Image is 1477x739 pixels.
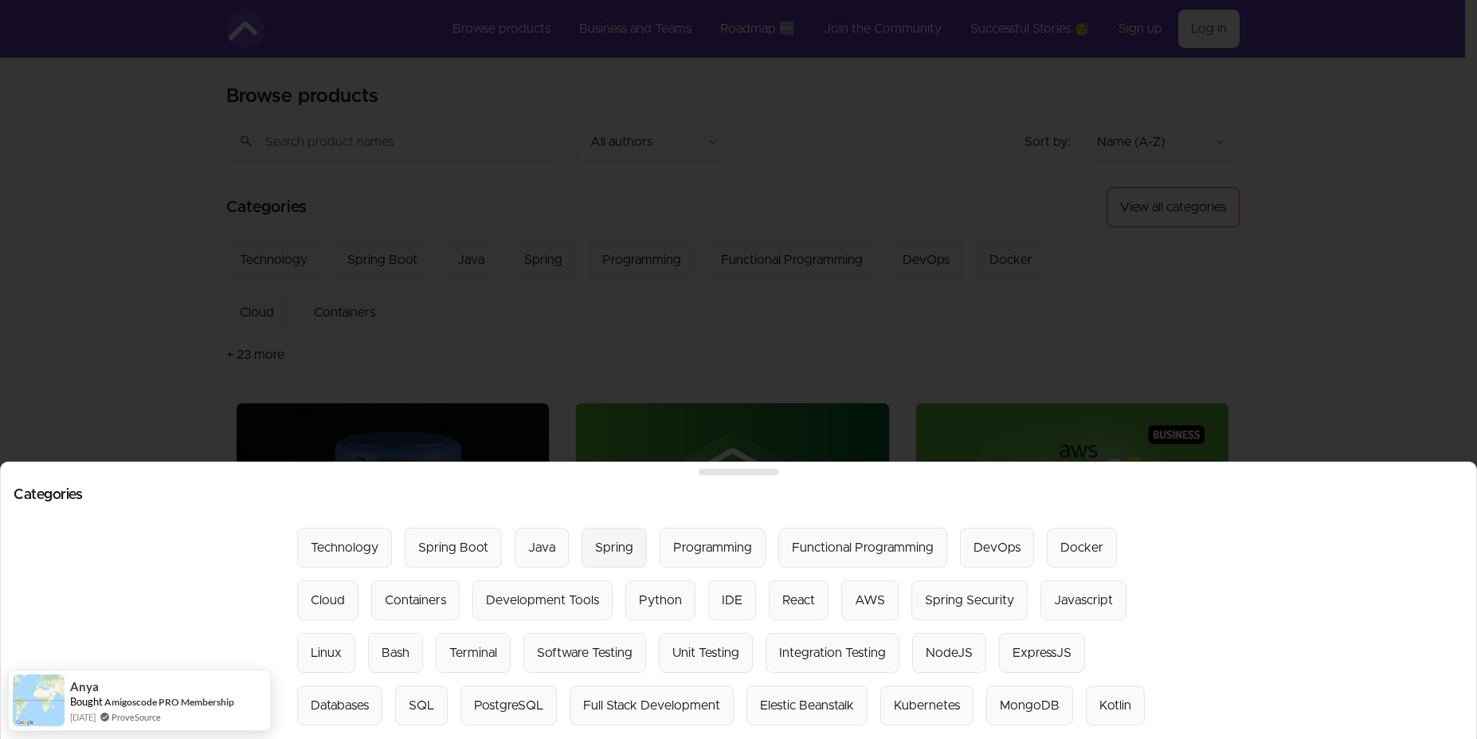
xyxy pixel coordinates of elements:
[1054,591,1113,610] div: Javascript
[792,538,934,557] div: Functional Programming
[760,696,854,715] div: Elestic Beanstalk
[672,643,739,662] div: Unit Testing
[595,538,633,557] div: Spring
[673,538,752,557] div: Programming
[311,591,345,610] div: Cloud
[779,643,886,662] div: Integration Testing
[639,591,682,610] div: Python
[385,591,446,610] div: Containers
[926,643,973,662] div: NodeJS
[486,591,599,610] div: Development Tools
[974,538,1021,557] div: DevOps
[14,488,1463,502] h2: Categories
[722,591,742,610] div: IDE
[1013,643,1072,662] div: ExpressJS
[474,696,543,715] div: PostgreSQL
[382,643,409,662] div: Bash
[855,591,885,610] div: AWS
[311,538,378,557] div: Technology
[1099,696,1131,715] div: Kotlin
[528,538,555,557] div: Java
[894,696,960,715] div: Kubernetes
[311,643,342,662] div: Linux
[449,643,497,662] div: Terminal
[782,591,815,610] div: React
[418,538,488,557] div: Spring Boot
[537,643,633,662] div: Software Testing
[1060,538,1103,557] div: Docker
[925,591,1014,610] div: Spring Security
[409,696,434,715] div: SQL
[311,696,369,715] div: Databases
[1000,696,1060,715] div: MongoDB
[583,696,720,715] div: Full Stack Development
